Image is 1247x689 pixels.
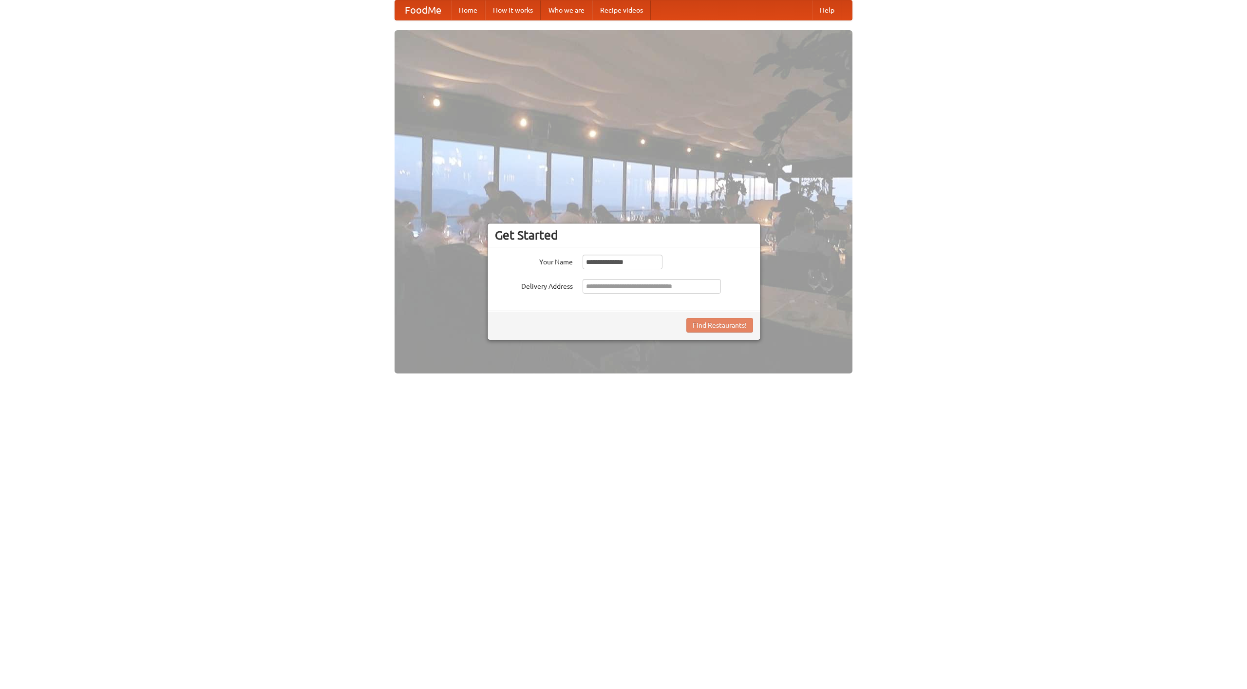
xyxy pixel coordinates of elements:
a: Recipe videos [592,0,651,20]
a: How it works [485,0,541,20]
label: Your Name [495,255,573,267]
button: Find Restaurants! [686,318,753,333]
a: FoodMe [395,0,451,20]
a: Who we are [541,0,592,20]
a: Home [451,0,485,20]
a: Help [812,0,842,20]
label: Delivery Address [495,279,573,291]
h3: Get Started [495,228,753,242]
